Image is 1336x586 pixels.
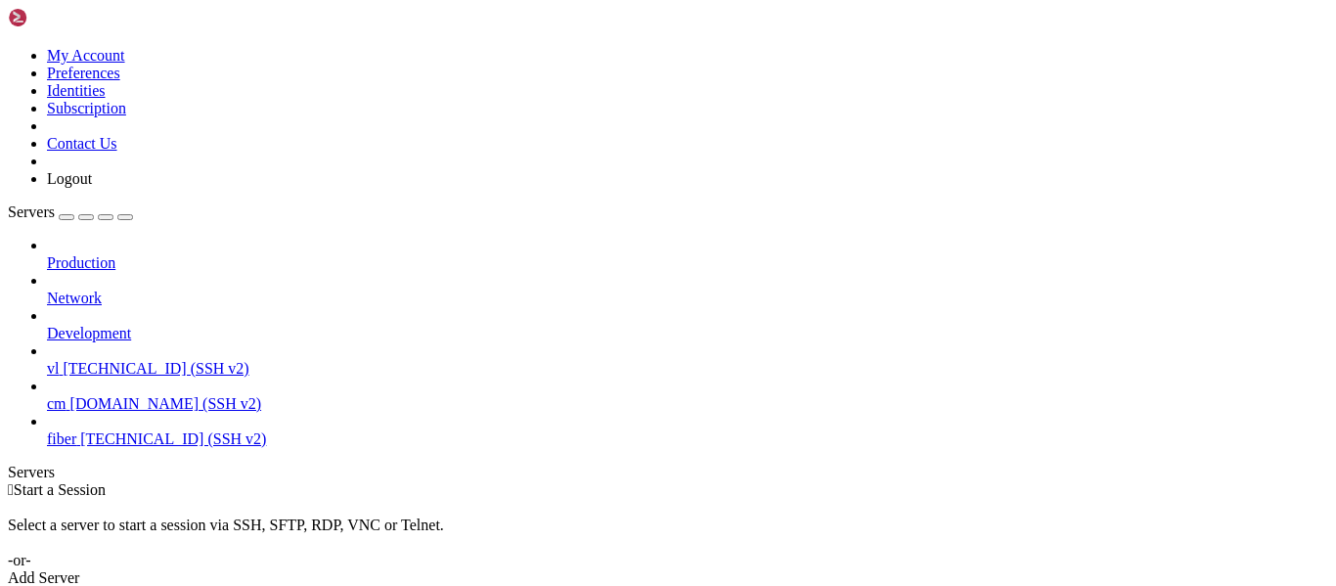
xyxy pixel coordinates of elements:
[47,395,67,412] span: cm
[47,430,1328,448] a: fiber [TECHNICAL_ID] (SSH v2)
[47,254,115,271] span: Production
[47,360,59,377] span: vl
[8,464,1328,481] div: Servers
[47,430,76,447] span: fiber
[47,307,1328,342] li: Development
[8,499,1328,569] div: Select a server to start a session via SSH, SFTP, RDP, VNC or Telnet. -or-
[63,360,248,377] span: [TECHNICAL_ID] (SSH v2)
[8,203,55,220] span: Servers
[47,360,1328,378] a: vl [TECHNICAL_ID] (SSH v2)
[47,290,102,306] span: Network
[47,325,131,341] span: Development
[47,135,117,152] a: Contact Us
[8,481,14,498] span: 
[8,203,133,220] a: Servers
[47,378,1328,413] li: cm [DOMAIN_NAME] (SSH v2)
[47,290,1328,307] a: Network
[47,100,126,116] a: Subscription
[47,254,1328,272] a: Production
[70,395,262,412] span: [DOMAIN_NAME] (SSH v2)
[47,272,1328,307] li: Network
[80,430,266,447] span: [TECHNICAL_ID] (SSH v2)
[47,342,1328,378] li: vl [TECHNICAL_ID] (SSH v2)
[8,8,120,27] img: Shellngn
[47,325,1328,342] a: Development
[14,481,106,498] span: Start a Session
[47,47,125,64] a: My Account
[47,395,1328,413] a: cm [DOMAIN_NAME] (SSH v2)
[47,82,106,99] a: Identities
[47,170,92,187] a: Logout
[47,237,1328,272] li: Production
[47,65,120,81] a: Preferences
[47,413,1328,448] li: fiber [TECHNICAL_ID] (SSH v2)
